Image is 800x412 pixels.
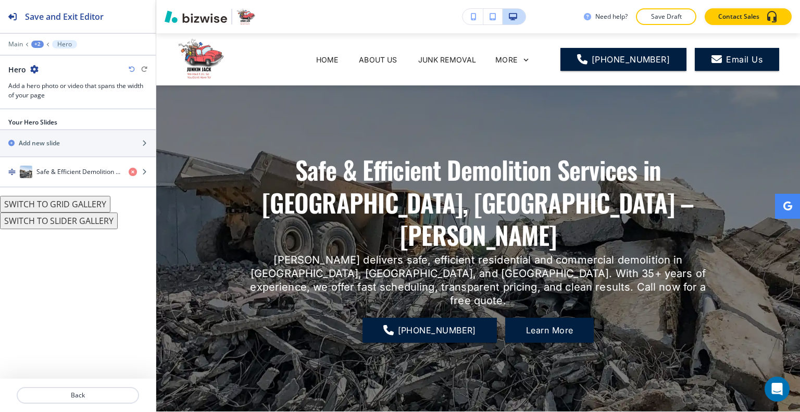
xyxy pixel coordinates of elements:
[18,391,138,400] p: Back
[560,48,686,71] a: [PHONE_NUMBER]
[8,168,16,176] img: Drag
[165,10,227,23] img: Bizwise Logo
[52,40,77,48] button: Hero
[495,56,517,64] p: MORE
[418,54,477,65] p: JUNK REMOVAL
[31,41,44,48] button: +2
[636,8,696,25] button: Save Draft
[244,154,712,251] h1: Safe & Efficient Demolition Services in [GEOGRAPHIC_DATA], [GEOGRAPHIC_DATA] – [PERSON_NAME]
[8,118,57,127] h2: Your Hero Slides
[17,387,139,404] button: Back
[316,54,339,65] p: HOME
[19,139,60,148] h2: Add new slide
[595,12,628,21] h3: Need help?
[362,318,497,343] a: [PHONE_NUMBER]
[177,38,281,80] img: Junkin Jack
[236,8,256,25] img: Your Logo
[765,377,790,402] div: Open Intercom Messenger
[505,318,594,343] button: Learn More
[718,12,759,21] p: Contact Sales
[8,81,147,100] h3: Add a hero photo or video that spans the width of your page
[36,167,120,177] h4: Safe & Efficient Demolition Services in [GEOGRAPHIC_DATA], [GEOGRAPHIC_DATA] – [PERSON_NAME]
[244,253,712,307] p: [PERSON_NAME] delivers safe, efficient residential and commercial demolition in [GEOGRAPHIC_DATA]...
[57,41,72,48] p: Hero
[25,10,104,23] h2: Save and Exit Editor
[705,8,792,25] button: Contact Sales
[359,54,397,65] p: ABOUT US
[695,48,779,71] a: Email Us
[8,64,26,75] h2: Hero
[775,194,800,219] a: Social media link to google account
[495,51,544,67] div: MORE
[649,12,683,21] p: Save Draft
[8,41,23,48] button: Main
